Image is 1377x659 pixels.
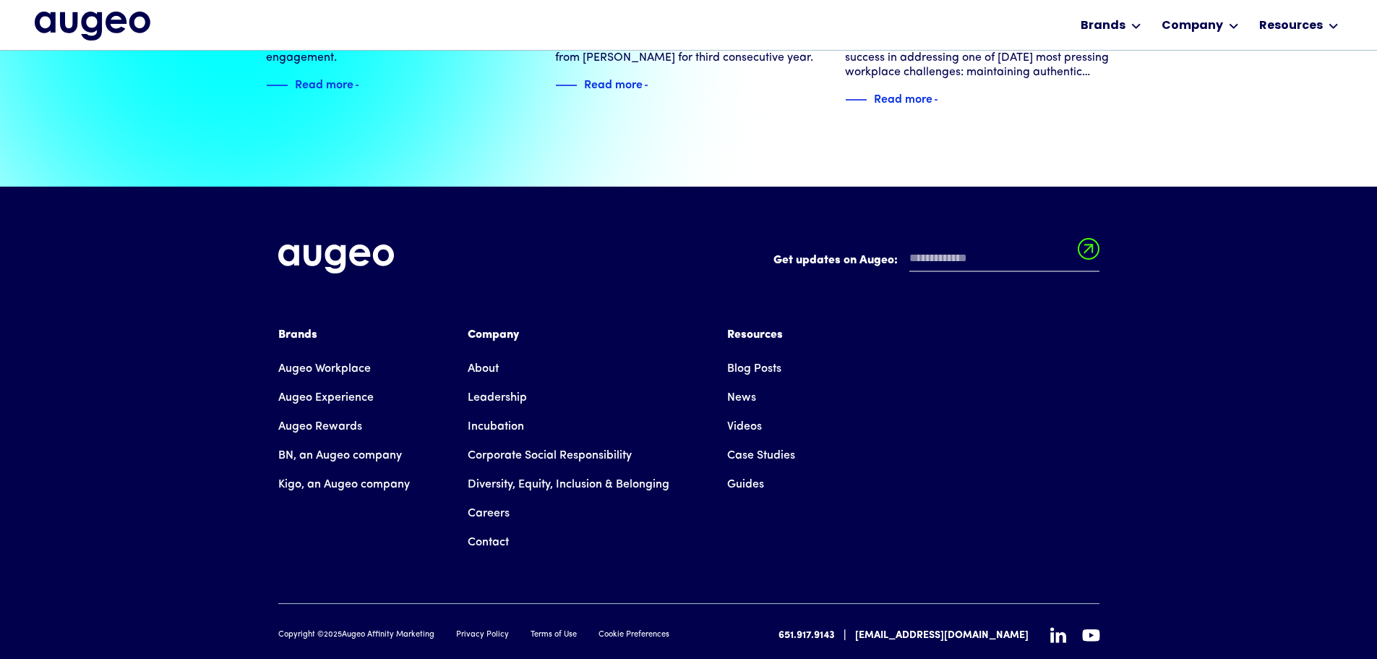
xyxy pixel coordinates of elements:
[278,245,394,274] img: Augeo's full logo in white.
[773,245,1099,279] form: Email Form
[266,77,288,94] img: Blue decorative line
[727,441,795,470] a: Case Studies
[1081,17,1125,35] div: Brands
[278,354,371,383] a: Augeo Workplace
[278,326,410,344] div: Brands
[727,412,762,441] a: Videos
[845,91,867,109] img: Blue decorative line
[844,627,846,645] div: |
[845,36,1112,80] div: HR Tech Outlook spotlights [PERSON_NAME]'s success in addressing one of [DATE] most pressing work...
[355,77,377,94] img: Blue text arrow
[468,470,669,499] a: Diversity, Equity, Inclusion & Belonging
[468,528,509,557] a: Contact
[278,412,362,441] a: Augeo Rewards
[555,77,577,94] img: Blue decorative line
[278,470,410,499] a: Kigo, an Augeo company
[1162,17,1223,35] div: Company
[727,326,795,344] div: Resources
[555,36,822,65] div: [PERSON_NAME] awarded highest supplier rating from [PERSON_NAME] for third consecutive year.
[584,75,643,92] div: Read more
[727,354,781,383] a: Blog Posts
[266,36,533,65] div: The connected workforce: A new era of employee engagement.
[599,629,669,642] a: Cookie Preferences
[1259,17,1323,35] div: Resources
[468,326,669,344] div: Company
[278,441,402,470] a: BN, an Augeo company
[773,252,898,269] label: Get updates on Augeo:
[278,383,374,412] a: Augeo Experience
[468,412,524,441] a: Incubation
[855,628,1029,643] a: [EMAIL_ADDRESS][DOMAIN_NAME]
[278,629,434,642] div: Copyright © Augeo Affinity Marketing
[1078,238,1099,268] input: Submit
[778,628,835,643] a: 651.917.9143
[727,470,764,499] a: Guides
[468,441,632,470] a: Corporate Social Responsibility
[468,499,510,528] a: Careers
[468,354,499,383] a: About
[295,75,353,92] div: Read more
[531,629,577,642] a: Terms of Use
[468,383,527,412] a: Leadership
[35,12,150,42] a: home
[727,383,756,412] a: News
[934,91,956,109] img: Blue text arrow
[874,89,932,106] div: Read more
[644,77,666,94] img: Blue text arrow
[324,631,342,639] span: 2025
[456,629,509,642] a: Privacy Policy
